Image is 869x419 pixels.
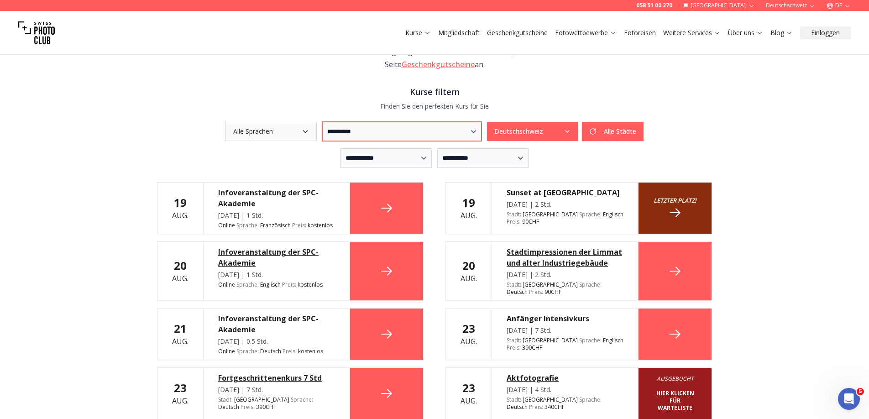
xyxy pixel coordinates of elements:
a: Weitere Services [663,28,721,37]
button: Blog [767,26,796,39]
button: Fotowettbewerbe [551,26,620,39]
span: Preis : [529,403,543,411]
div: Online kostenlos [218,348,335,355]
a: Anfänger Intensivkurs [507,313,623,324]
div: Aug. [461,258,477,284]
a: Ausgebucht Hier klicken für Warteliste [639,368,712,419]
span: Sprache : [291,396,313,403]
a: Letzter platz! [639,183,712,234]
small: Letzter platz! [654,196,696,205]
div: [GEOGRAPHIC_DATA] 90 CHF [507,281,623,296]
iframe: Intercom live chat [838,388,860,410]
span: Preis : [241,403,255,411]
span: Sprache : [579,281,602,288]
span: Preis : [507,344,521,351]
div: [GEOGRAPHIC_DATA] 390 CHF [218,396,335,411]
span: Englisch [260,281,281,288]
b: 23 [462,380,475,395]
div: Aug. [172,381,188,406]
a: Infoveranstaltung der SPC-Akademie [218,246,335,268]
b: 21 [174,321,187,336]
div: Aug. [461,321,477,347]
div: Aug. [172,195,188,221]
div: [DATE] | 1 Std. [218,211,335,220]
span: Französisch [260,222,291,229]
span: Englisch [603,337,623,344]
a: Fotowettbewerbe [555,28,617,37]
div: Online kostenlos [218,281,335,288]
i: Ausgebucht [653,375,697,382]
a: Infoveranstaltung der SPC-Akademie [218,187,335,209]
a: Mitgliedschaft [438,28,480,37]
span: Preis : [529,288,543,296]
span: Deutsch [507,288,528,296]
a: Fotoreisen [624,28,656,37]
span: Englisch [603,211,623,218]
a: Geschenkgutscheine [402,59,475,69]
span: Preis : [292,221,306,229]
b: 20 [462,258,475,273]
div: Online kostenlos [218,222,335,229]
a: Aktfotografie [507,372,623,383]
div: [DATE] | 7 Std. [218,385,335,394]
a: Geschenkgutscheine [487,28,548,37]
span: Stadt : [218,396,233,403]
a: Über uns [728,28,763,37]
div: [GEOGRAPHIC_DATA] 390 CHF [507,337,623,351]
div: [DATE] | 2 Std. [507,270,623,279]
span: Stadt : [507,396,521,403]
span: Deutsch [218,403,239,411]
button: Mitgliedschaft [434,26,483,39]
span: Preis : [282,281,296,288]
div: [GEOGRAPHIC_DATA] 340 CHF [507,396,623,411]
button: Alle Sprachen [225,122,317,141]
b: 23 [174,380,187,395]
a: Infoveranstaltung der SPC-Akademie [218,313,335,335]
a: Fortgeschrittenenkurs 7 Std [218,372,335,383]
div: [GEOGRAPHIC_DATA] 90 CHF [507,211,623,225]
span: 5 [857,388,864,395]
span: Sprache : [236,221,259,229]
div: [DATE] | 4 Std. [507,385,623,394]
h3: Kurse filtern [157,85,712,98]
div: [DATE] | 7 Std. [507,326,623,335]
div: [DATE] | 1 Std. [218,270,335,279]
a: Blog [770,28,793,37]
a: Stadtimpressionen der Limmat und alter Industriegebäude [507,246,623,268]
span: Stadt : [507,281,521,288]
span: Preis : [283,347,297,355]
div: Aug. [461,381,477,406]
b: 19 [174,195,187,210]
span: Sprache : [579,396,602,403]
b: 19 [462,195,475,210]
div: Aug. [461,195,477,221]
span: Stadt : [507,210,521,218]
button: Über uns [724,26,767,39]
span: Sprache : [579,210,602,218]
span: Deutsch [260,348,281,355]
span: Deutsch [507,403,528,411]
span: Stadt : [507,336,521,344]
span: Sprache : [579,336,602,344]
a: Kurse [405,28,431,37]
div: Aug. [172,321,188,347]
b: Hier klicken für Warteliste [653,390,697,412]
b: 20 [174,258,187,273]
b: 23 [462,321,475,336]
span: Preis : [507,218,521,225]
img: Swiss photo club [18,15,55,51]
a: Sunset at [GEOGRAPHIC_DATA] [507,187,623,198]
button: Einloggen [800,26,851,39]
button: Deutschschweiz [487,122,578,141]
button: Kurse [402,26,434,39]
button: Weitere Services [660,26,724,39]
div: Aug. [172,258,188,284]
